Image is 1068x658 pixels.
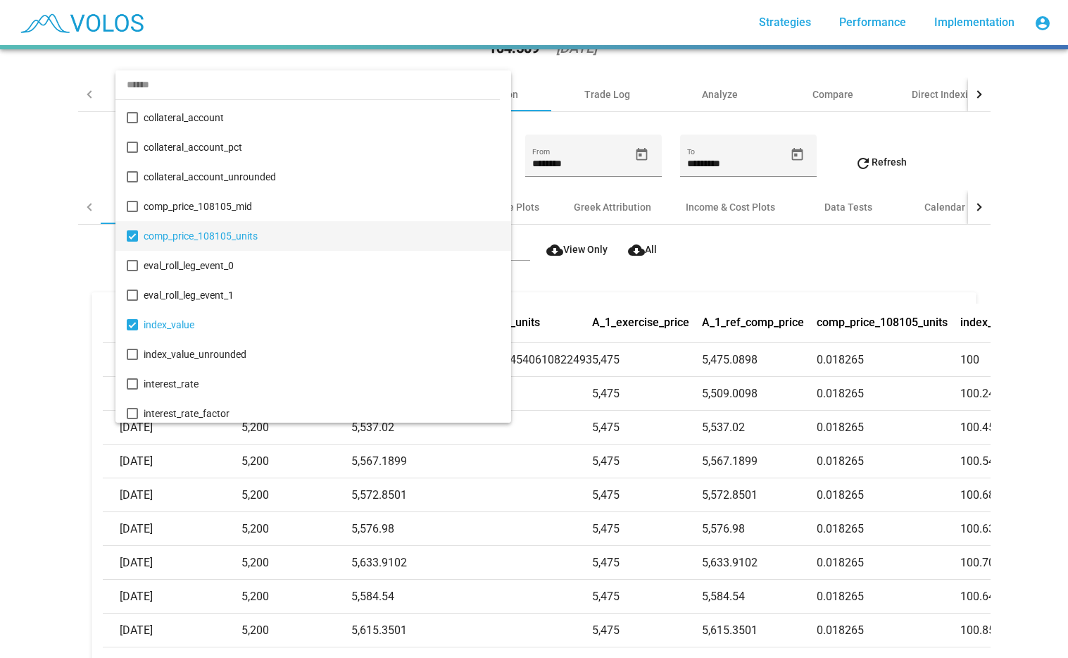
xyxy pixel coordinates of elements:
[144,369,499,399] span: interest_rate
[144,280,499,310] span: eval_roll_leg_event_1
[144,103,499,132] span: collateral_account
[144,132,499,162] span: collateral_account_pct
[144,310,499,340] span: index_value
[144,192,499,221] span: comp_price_108105_mid
[144,399,499,428] span: interest_rate_factor
[144,251,499,280] span: eval_roll_leg_event_0
[144,221,499,251] span: comp_price_108105_units
[144,340,499,369] span: index_value_unrounded
[144,162,499,192] span: collateral_account_unrounded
